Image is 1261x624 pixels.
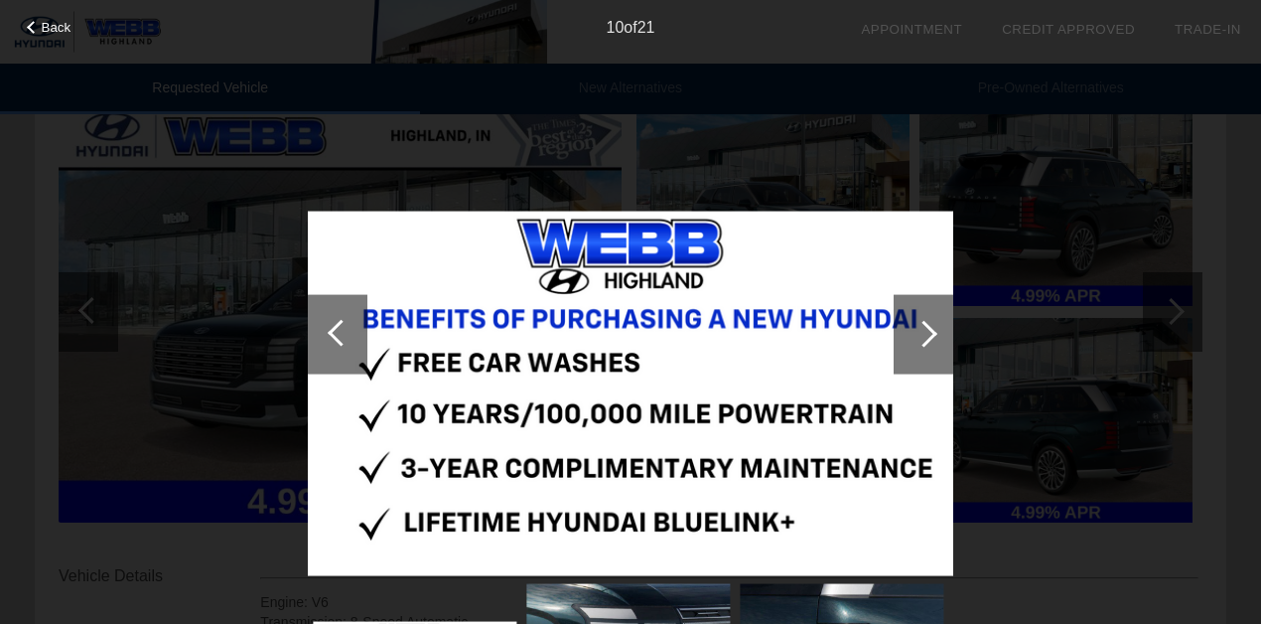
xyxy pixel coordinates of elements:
a: Trade-In [1175,22,1241,37]
span: 10 [607,19,625,36]
img: d8310ad5-8e71-46b3-b05b-9b1f0240c996.png [308,212,953,576]
a: Credit Approved [1002,22,1135,37]
span: 21 [637,19,655,36]
a: Appointment [861,22,962,37]
span: Back [42,20,71,35]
